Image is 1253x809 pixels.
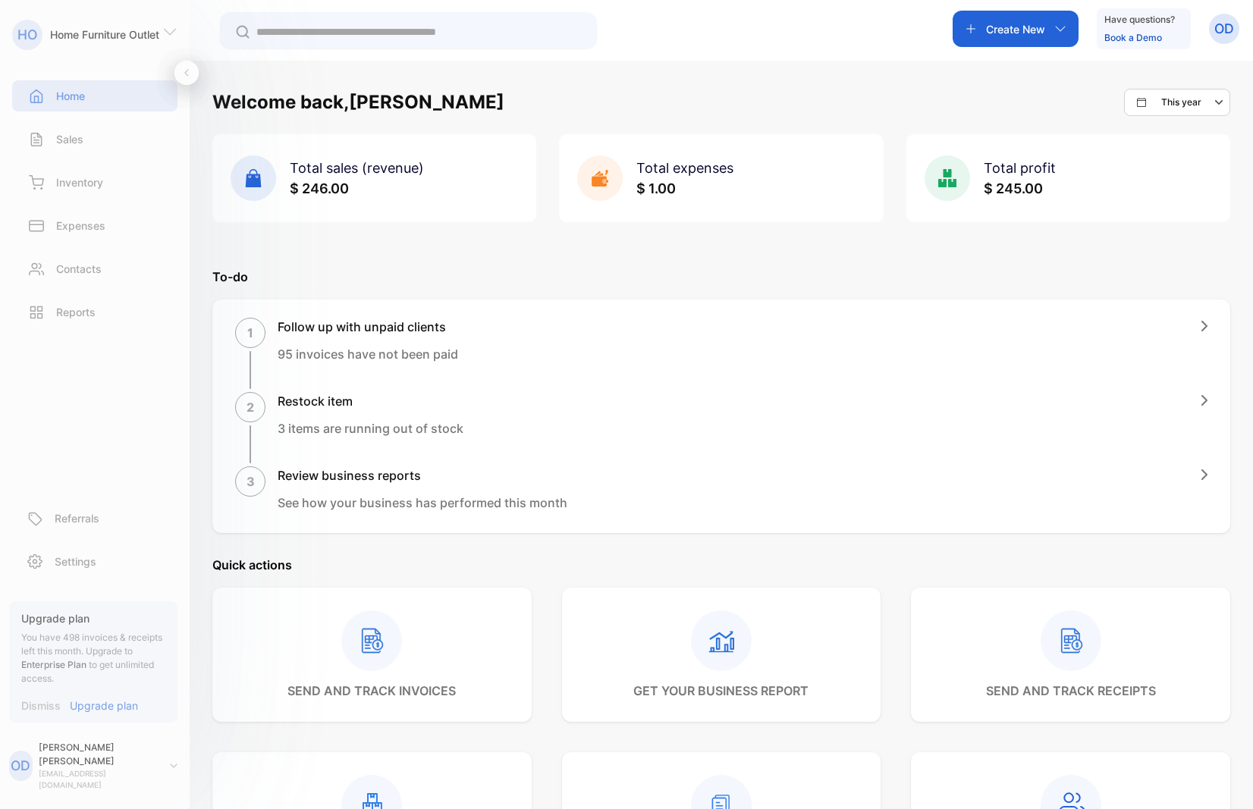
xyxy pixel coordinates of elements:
[17,25,37,45] p: HO
[11,756,30,776] p: OD
[984,160,1056,176] span: Total profit
[247,324,253,342] p: 1
[1161,96,1201,109] p: This year
[247,398,254,416] p: 2
[1209,11,1239,47] button: OD
[21,610,165,626] p: Upgrade plan
[61,698,138,713] a: Upgrade plan
[56,218,105,234] p: Expenses
[50,27,159,42] p: Home Furniture Outlet
[633,682,809,700] p: get your business report
[278,318,458,336] h1: Follow up with unpaid clients
[278,392,463,410] h1: Restock item
[1104,12,1175,27] p: Have questions?
[70,698,138,713] p: Upgrade plan
[21,631,165,685] p: You have 498 invoices & receipts left this month.
[247,472,255,491] p: 3
[290,160,424,176] span: Total sales (revenue)
[21,698,61,713] p: Dismiss
[636,160,733,176] span: Total expenses
[212,89,504,116] h1: Welcome back, [PERSON_NAME]
[212,556,1230,574] p: Quick actions
[984,180,1043,196] span: $ 245.00
[986,21,1045,37] p: Create New
[56,261,102,277] p: Contacts
[56,131,83,147] p: Sales
[278,419,463,437] p: 3 items are running out of stock
[21,659,86,670] span: Enterprise Plan
[56,304,96,320] p: Reports
[1124,89,1230,116] button: This year
[21,645,154,684] span: Upgrade to to get unlimited access.
[56,174,103,190] p: Inventory
[986,682,1156,700] p: send and track receipts
[55,510,99,526] p: Referrals
[1214,19,1234,39] p: OD
[39,741,158,768] p: [PERSON_NAME] [PERSON_NAME]
[636,180,676,196] span: $ 1.00
[56,88,85,104] p: Home
[290,180,349,196] span: $ 246.00
[287,682,456,700] p: send and track invoices
[39,768,158,791] p: [EMAIL_ADDRESS][DOMAIN_NAME]
[55,553,96,569] p: Settings
[1104,32,1162,43] a: Book a Demo
[278,494,567,512] p: See how your business has performed this month
[278,466,567,484] h1: Review business reports
[212,268,1230,286] p: To-do
[953,11,1079,47] button: Create New
[278,345,458,363] p: 95 invoices have not been paid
